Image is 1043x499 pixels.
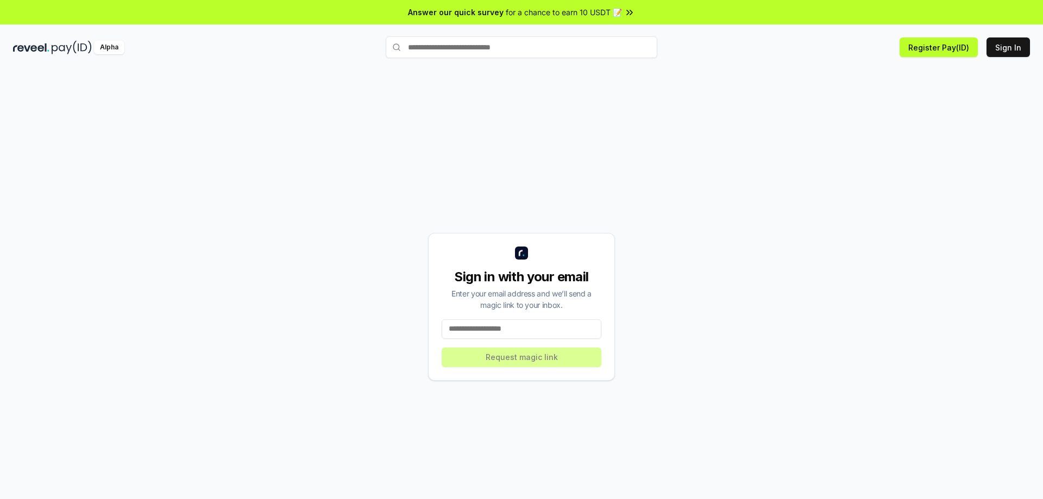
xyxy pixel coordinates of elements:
[900,37,978,57] button: Register Pay(ID)
[442,268,601,286] div: Sign in with your email
[13,41,49,54] img: reveel_dark
[987,37,1030,57] button: Sign In
[94,41,124,54] div: Alpha
[52,41,92,54] img: pay_id
[442,288,601,311] div: Enter your email address and we’ll send a magic link to your inbox.
[506,7,622,18] span: for a chance to earn 10 USDT 📝
[515,247,528,260] img: logo_small
[408,7,504,18] span: Answer our quick survey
